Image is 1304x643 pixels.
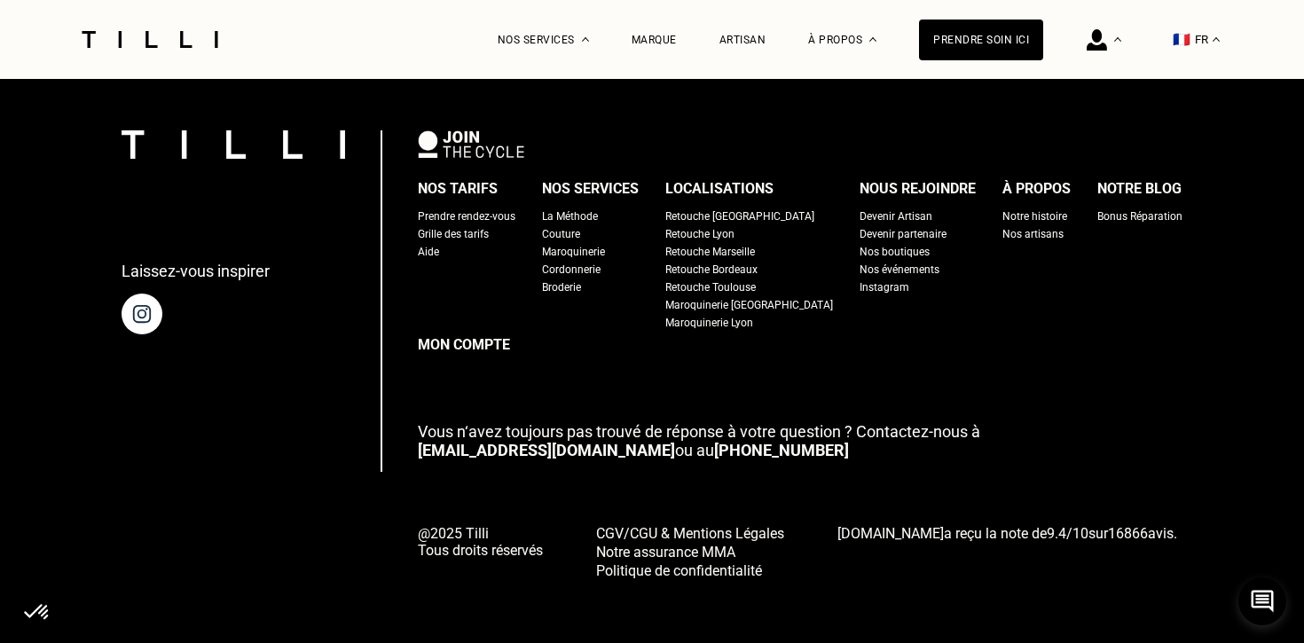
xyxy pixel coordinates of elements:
div: À propos [1002,176,1071,202]
img: Logo du service de couturière Tilli [75,31,224,48]
span: CGV/CGU & Mentions Légales [596,525,784,542]
img: Menu déroulant [582,37,589,42]
a: Aide [418,243,439,261]
a: Prendre rendez-vous [418,208,515,225]
img: logo Join The Cycle [418,130,524,157]
a: Notre histoire [1002,208,1067,225]
a: Retouche Lyon [665,225,734,243]
span: @2025 Tilli [418,525,543,542]
img: icône connexion [1087,29,1107,51]
a: Marque [632,34,677,46]
a: Retouche Bordeaux [665,261,758,278]
a: La Méthode [542,208,598,225]
a: Nos événements [860,261,939,278]
span: / [1047,525,1088,542]
span: Vous n‘avez toujours pas trouvé de réponse à votre question ? Contactez-nous à [418,422,980,441]
div: Nos tarifs [418,176,498,202]
a: Devenir Artisan [860,208,932,225]
a: CGV/CGU & Mentions Légales [596,523,784,542]
a: Instagram [860,278,909,296]
a: [PHONE_NUMBER] [714,441,849,459]
p: ou au [418,422,1182,459]
a: Retouche Marseille [665,243,755,261]
a: Mon compte [418,332,1182,358]
img: Menu déroulant à propos [869,37,876,42]
img: menu déroulant [1213,37,1220,42]
a: Retouche Toulouse [665,278,756,296]
div: Localisations [665,176,774,202]
a: [EMAIL_ADDRESS][DOMAIN_NAME] [418,441,675,459]
span: Notre assurance MMA [596,544,735,561]
a: Nos boutiques [860,243,930,261]
span: 16866 [1108,525,1148,542]
a: Grille des tarifs [418,225,489,243]
span: Politique de confidentialité [596,562,762,579]
span: [DOMAIN_NAME] [837,525,944,542]
a: Devenir partenaire [860,225,947,243]
a: Prendre soin ici [919,20,1043,60]
span: Tous droits réservés [418,542,543,559]
a: Maroquinerie Lyon [665,314,753,332]
span: 🇫🇷 [1173,31,1190,48]
a: Retouche [GEOGRAPHIC_DATA] [665,208,814,225]
a: Broderie [542,278,581,296]
a: Artisan [719,34,766,46]
img: page instagram de Tilli une retoucherie à domicile [122,294,162,334]
div: Nous rejoindre [860,176,976,202]
a: Maroquinerie [GEOGRAPHIC_DATA] [665,296,833,314]
a: Cordonnerie [542,261,601,278]
a: Maroquinerie [542,243,605,261]
div: Nos services [542,176,639,202]
span: 10 [1072,525,1088,542]
a: Nos artisans [1002,225,1064,243]
span: a reçu la note de sur avis. [837,525,1177,542]
a: Politique de confidentialité [596,561,784,579]
span: 9.4 [1047,525,1066,542]
a: Couture [542,225,580,243]
img: logo Tilli [122,130,345,158]
img: Menu déroulant [1114,37,1121,42]
div: Notre blog [1097,176,1182,202]
a: Bonus Réparation [1097,208,1182,225]
p: Laissez-vous inspirer [122,262,270,280]
a: Notre assurance MMA [596,542,784,561]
